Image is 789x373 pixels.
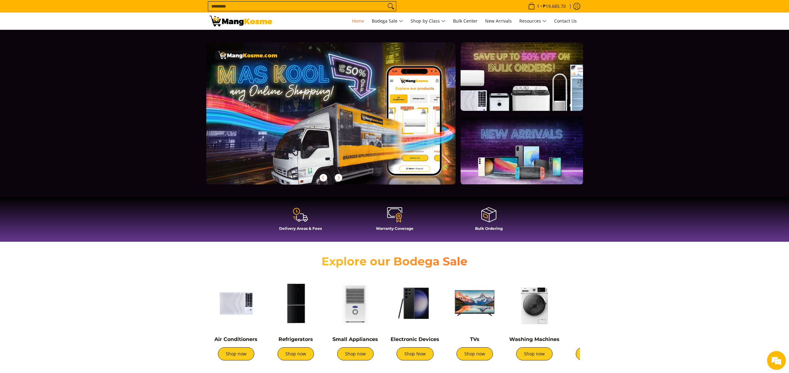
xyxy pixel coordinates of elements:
[508,277,561,330] img: Washing Machines
[542,4,567,8] span: ₱19,685.70
[316,171,330,185] button: Previous
[329,277,382,330] img: Small Appliances
[337,347,374,360] a: Shop now
[453,18,478,24] span: Bulk Center
[445,207,533,235] a: Bulk Ordering
[369,13,406,30] a: Bodega Sale
[519,17,547,25] span: Resources
[269,277,322,330] img: Refrigerators
[388,277,442,330] img: Electronic Devices
[554,18,577,24] span: Contact Us
[386,2,396,11] button: Search
[485,18,512,24] span: New Arrivals
[332,171,345,185] button: Next
[349,13,367,30] a: Home
[411,17,446,25] span: Shop by Class
[397,347,434,360] a: Shop Now
[257,207,344,235] a: Delivery Areas & Fees
[304,254,486,268] h2: Explore our Bodega Sale
[526,3,568,10] span: •
[516,13,550,30] a: Resources
[536,4,540,8] span: 1
[257,226,344,231] h4: Delivery Areas & Fees
[457,347,493,360] a: Shop now
[470,336,479,342] a: TVs
[278,13,580,30] nav: Main Menu
[509,336,559,342] a: Washing Machines
[448,277,501,330] img: TVs
[445,226,533,231] h4: Bulk Ordering
[372,17,403,25] span: Bodega Sale
[206,42,476,195] a: More
[278,347,314,360] a: Shop now
[352,18,364,24] span: Home
[332,336,378,342] a: Small Appliances
[551,13,580,30] a: Contact Us
[408,13,449,30] a: Shop by Class
[391,336,439,342] a: Electronic Devices
[576,347,612,360] a: Shop now
[209,277,263,330] img: Air Conditioners
[351,207,439,235] a: Warranty Coverage
[278,336,313,342] a: Refrigerators
[450,13,481,30] a: Bulk Center
[516,347,553,360] a: Shop now
[214,336,257,342] a: Air Conditioners
[482,13,515,30] a: New Arrivals
[218,347,254,360] a: Shop now
[351,226,439,231] h4: Warranty Coverage
[209,16,272,26] img: Mang Kosme: Your Home Appliances Warehouse Sale Partner!
[567,277,621,330] img: Cookers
